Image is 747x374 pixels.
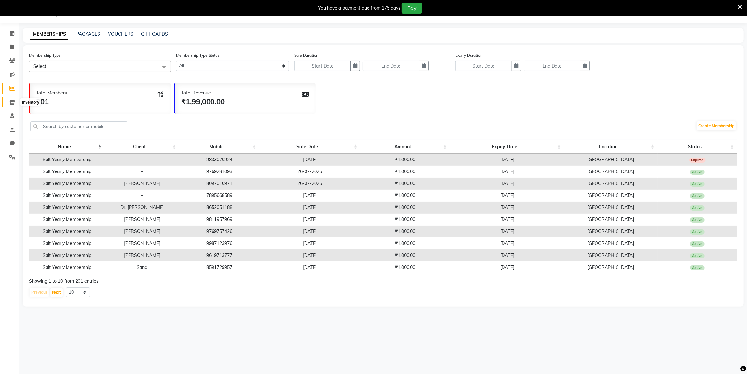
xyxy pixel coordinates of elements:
td: [GEOGRAPHIC_DATA] [564,225,658,237]
td: [GEOGRAPHIC_DATA] [564,178,658,190]
td: 8591729957 [179,261,259,273]
a: PACKAGES [76,31,100,37]
td: [DATE] [450,190,564,202]
td: Salt Yearly Membership [29,214,105,225]
td: Salt Yearly Membership [29,237,105,249]
td: [GEOGRAPHIC_DATA] [564,202,658,214]
td: Dr, [PERSON_NAME] [105,202,180,214]
td: Salt Yearly Membership [29,190,105,202]
td: 26-07-2025 [259,166,360,178]
td: [PERSON_NAME] [105,225,180,237]
td: [DATE] [259,202,360,214]
input: Search by customer or mobile [30,121,127,131]
a: VOUCHERS [108,31,133,37]
span: Expired [689,158,706,163]
label: Membership Type Status [176,52,220,58]
a: MEMBERSHIPS [30,28,68,40]
td: [DATE] [259,261,360,273]
td: Sana [105,261,180,273]
td: ₹1,000.00 [360,261,450,273]
button: Previous [30,288,49,297]
td: Salt Yearly Membership [29,225,105,237]
span: Active [690,170,705,175]
td: ₹1,000.00 [360,154,450,166]
span: Active [690,181,705,187]
div: 201 [36,96,67,107]
td: Salt Yearly Membership [29,261,105,273]
td: 9811957969 [179,214,259,225]
input: End Date [363,61,419,71]
td: 8097010971 [179,178,259,190]
button: Pay [402,3,422,14]
span: Active [690,217,705,223]
td: Salt Yearly Membership [29,202,105,214]
td: 9619713777 [179,249,259,261]
td: [DATE] [450,237,564,249]
td: [DATE] [259,154,360,166]
td: [DATE] [259,190,360,202]
td: ₹1,000.00 [360,237,450,249]
th: Status: activate to sort column ascending [658,140,737,154]
td: 8652051188 [179,202,259,214]
td: 7895668589 [179,190,259,202]
td: [GEOGRAPHIC_DATA] [564,237,658,249]
td: 9769281093 [179,166,259,178]
td: Salt Yearly Membership [29,178,105,190]
td: [DATE] [450,166,564,178]
th: Name: activate to sort column descending [29,140,105,154]
label: Expiry Duration [455,52,482,58]
label: Membership Type [29,52,61,58]
a: GIFT CARDS [141,31,168,37]
span: Active [690,241,705,247]
td: - [105,154,180,166]
th: Mobile: activate to sort column ascending [179,140,259,154]
span: Active [690,205,705,211]
div: Inventory [20,98,41,106]
td: ₹1,000.00 [360,178,450,190]
td: [DATE] [450,214,564,225]
div: Total Members [36,90,67,96]
span: Active [690,265,705,270]
td: - [105,190,180,202]
span: Active [690,253,705,258]
td: ₹1,000.00 [360,249,450,261]
td: [DATE] [450,225,564,237]
td: Salt Yearly Membership [29,154,105,166]
td: 9987123976 [179,237,259,249]
th: Client: activate to sort column ascending [105,140,180,154]
td: 9833070924 [179,154,259,166]
input: Start Date [455,61,512,71]
div: Total Revenue [181,90,225,96]
td: [GEOGRAPHIC_DATA] [564,154,658,166]
td: [DATE] [259,237,360,249]
td: [GEOGRAPHIC_DATA] [564,190,658,202]
td: [GEOGRAPHIC_DATA] [564,249,658,261]
th: Amount: activate to sort column ascending [360,140,450,154]
span: Active [690,193,705,199]
td: ₹1,000.00 [360,190,450,202]
td: ₹1,000.00 [360,214,450,225]
td: [PERSON_NAME] [105,237,180,249]
td: [DATE] [450,249,564,261]
td: Salt Yearly Membership [29,249,105,261]
td: [GEOGRAPHIC_DATA] [564,166,658,178]
td: Salt Yearly Membership [29,166,105,178]
td: [PERSON_NAME] [105,214,180,225]
td: [GEOGRAPHIC_DATA] [564,214,658,225]
span: Select [33,63,46,69]
td: 26-07-2025 [259,178,360,190]
th: Sale Date: activate to sort column ascending [259,140,360,154]
td: [PERSON_NAME] [105,178,180,190]
td: ₹1,000.00 [360,202,450,214]
div: Showing 1 to 10 from 201 entries [29,278,737,285]
td: [PERSON_NAME] [105,249,180,261]
td: ₹1,000.00 [360,166,450,178]
td: [DATE] [259,249,360,261]
a: Create Membership [697,121,736,130]
td: [DATE] [450,154,564,166]
th: Location: activate to sort column ascending [564,140,658,154]
button: Next [50,288,63,297]
td: ₹1,000.00 [360,225,450,237]
td: [GEOGRAPHIC_DATA] [564,261,658,273]
td: 9769757426 [179,225,259,237]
